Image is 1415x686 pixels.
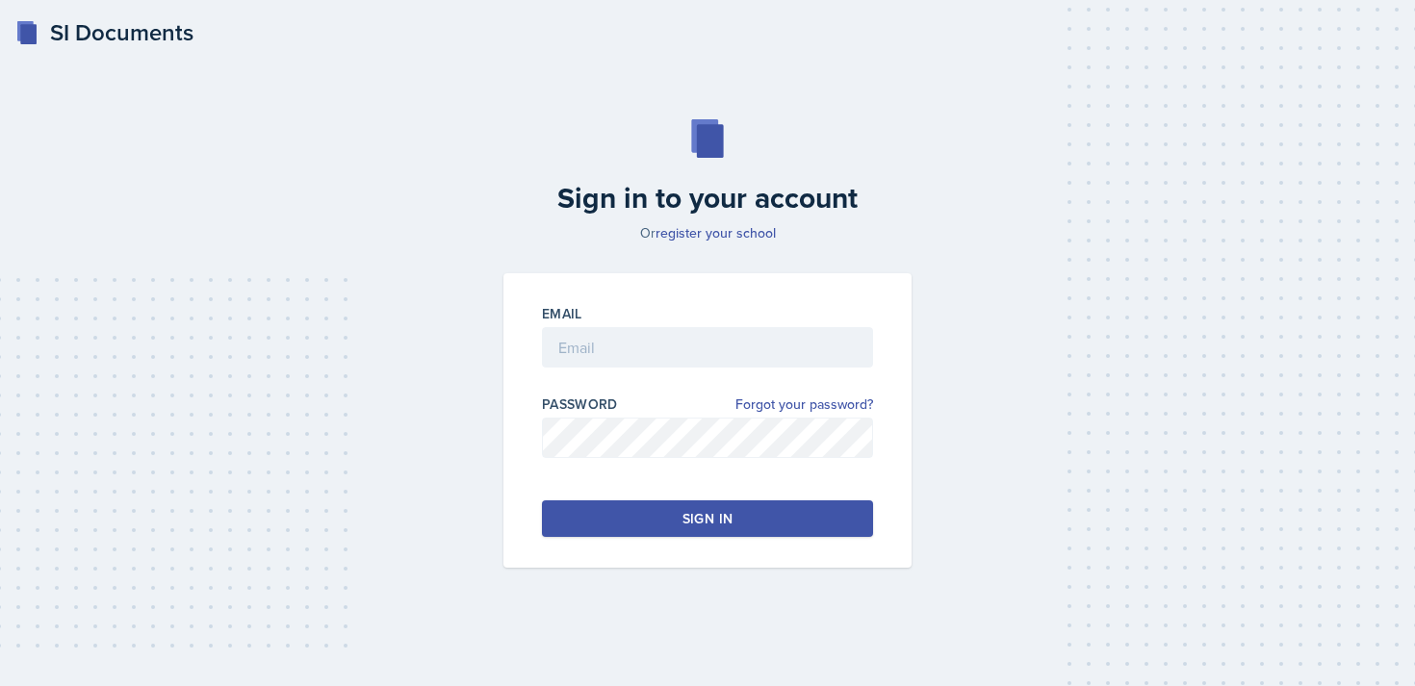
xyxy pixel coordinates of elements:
input: Email [542,327,873,368]
label: Password [542,394,618,414]
div: Sign in [682,509,733,528]
label: Email [542,304,582,323]
a: Forgot your password? [735,394,873,415]
button: Sign in [542,500,873,537]
a: SI Documents [15,15,193,50]
h2: Sign in to your account [492,181,923,216]
p: Or [492,223,923,242]
a: register your school [656,223,776,242]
